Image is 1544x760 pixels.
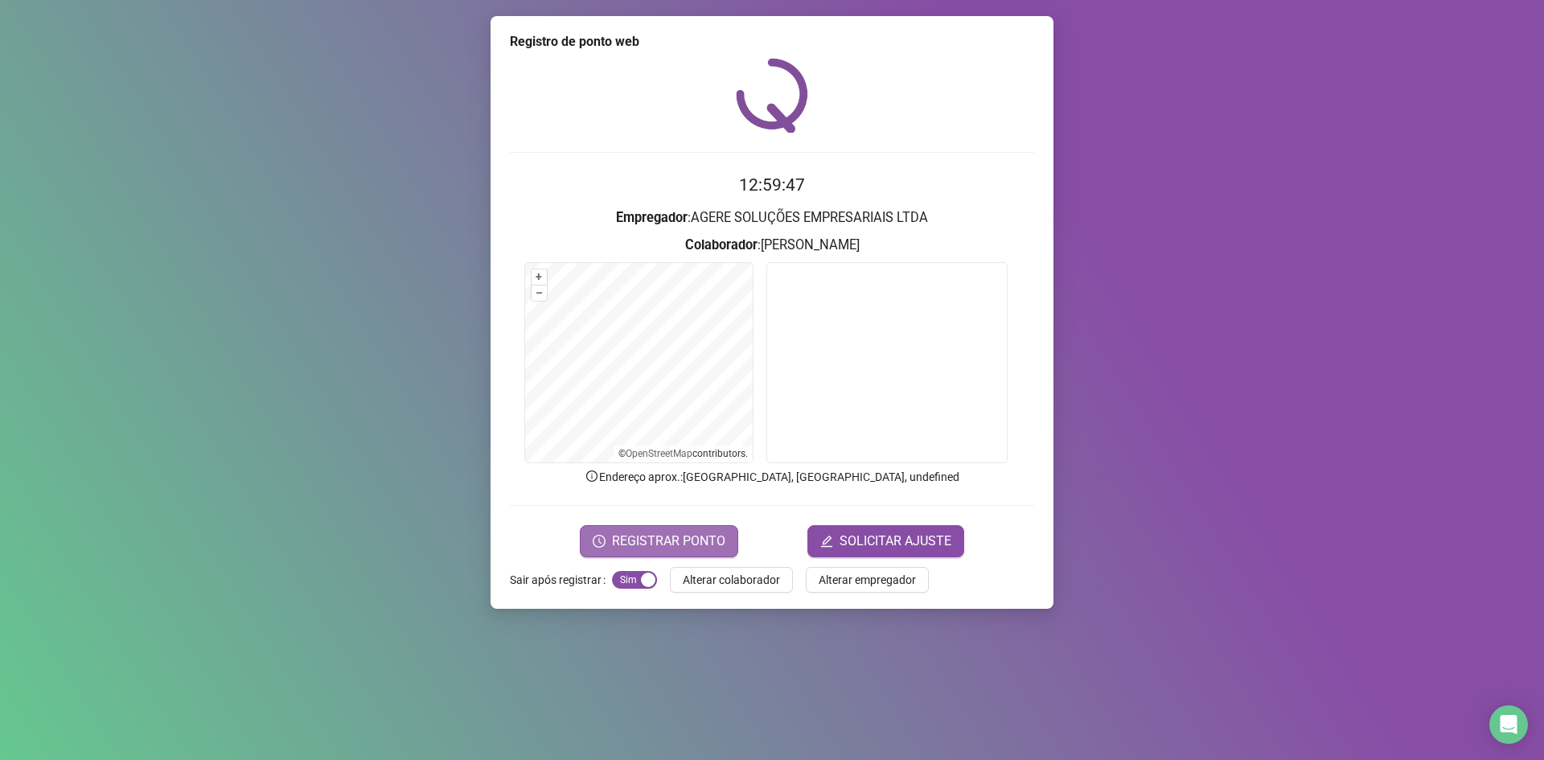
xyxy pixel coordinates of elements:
[670,567,793,593] button: Alterar colaborador
[739,175,805,195] time: 12:59:47
[685,237,758,253] strong: Colaborador
[532,269,547,285] button: +
[840,532,951,551] span: SOLICITAR AJUSTE
[510,32,1034,51] div: Registro de ponto web
[580,525,738,557] button: REGISTRAR PONTO
[612,532,725,551] span: REGISTRAR PONTO
[819,571,916,589] span: Alterar empregador
[618,448,748,459] li: © contributors.
[807,525,964,557] button: editSOLICITAR AJUSTE
[532,286,547,301] button: –
[806,567,929,593] button: Alterar empregador
[593,535,606,548] span: clock-circle
[510,235,1034,256] h3: : [PERSON_NAME]
[626,448,692,459] a: OpenStreetMap
[510,468,1034,486] p: Endereço aprox. : [GEOGRAPHIC_DATA], [GEOGRAPHIC_DATA], undefined
[820,535,833,548] span: edit
[736,58,808,133] img: QRPoint
[683,571,780,589] span: Alterar colaborador
[1489,705,1528,744] div: Open Intercom Messenger
[616,210,688,225] strong: Empregador
[585,469,599,483] span: info-circle
[510,567,612,593] label: Sair após registrar
[510,207,1034,228] h3: : AGERE SOLUÇÕES EMPRESARIAIS LTDA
